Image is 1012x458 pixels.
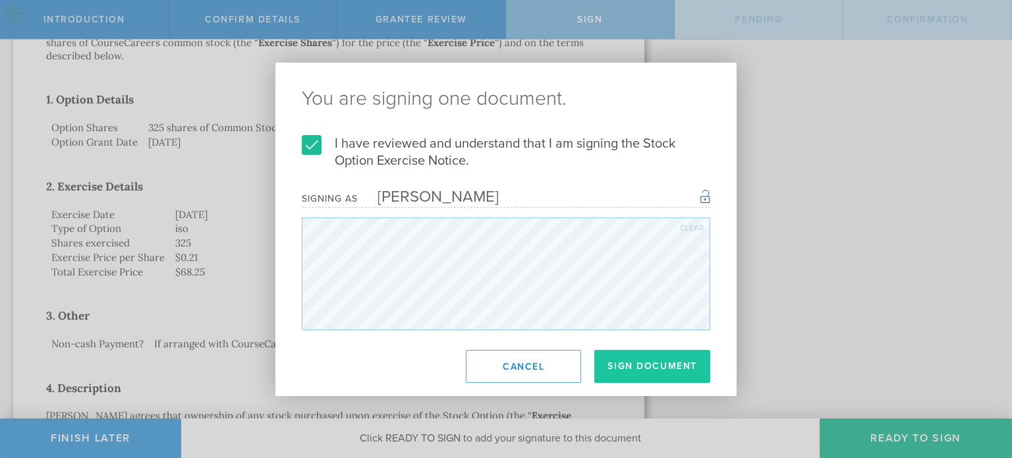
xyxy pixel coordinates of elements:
[302,89,710,109] ng-pluralize: You are signing one document.
[302,135,710,169] label: I have reviewed and understand that I am signing the Stock Option Exercise Notice.
[594,350,710,383] button: Sign Document
[466,350,581,383] button: Cancel
[358,187,499,206] div: [PERSON_NAME]
[302,193,358,204] div: Signing as
[946,355,1012,418] iframe: Chat Widget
